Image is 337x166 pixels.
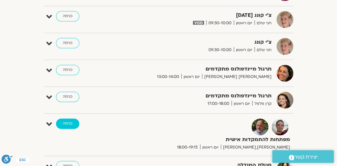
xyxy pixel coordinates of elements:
span: חני שלם [254,47,272,53]
span: יום ראשון [181,73,202,80]
span: [PERSON_NAME],[PERSON_NAME] [221,144,290,151]
a: כניסה [56,38,79,48]
span: יום ראשון [200,144,221,151]
span: קרן פלפל [252,100,272,107]
span: 09:30-10:00 [206,47,234,53]
strong: מפתחות להתמקדות אישית [151,135,290,144]
span: 18:00-19:15 [175,144,200,151]
img: vodicon [193,21,204,25]
strong: תרגול מיינדפולנס מתקדמים [132,65,272,73]
span: 13:00-14:00 [155,73,181,80]
a: כניסה [56,118,79,129]
a: כניסה [56,65,79,75]
strong: צ’י קונג [DATE] [132,11,272,20]
a: כניסה [56,11,79,21]
span: יום ראשון [234,20,254,27]
span: 17:00-18:00 [205,100,231,107]
span: יום ראשון [231,100,252,107]
span: יום ראשון [234,47,254,53]
strong: צ'י קונג [132,38,272,47]
a: יצירת קשר [272,150,334,163]
strong: תרגול מיינדפולנס מתקדמים [132,92,272,100]
span: 09:30-10:00 [206,20,234,27]
a: כניסה [56,92,79,102]
span: [PERSON_NAME] [PERSON_NAME] [202,73,272,80]
span: חני שלם [254,20,272,27]
span: יצירת קשר [294,153,318,161]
